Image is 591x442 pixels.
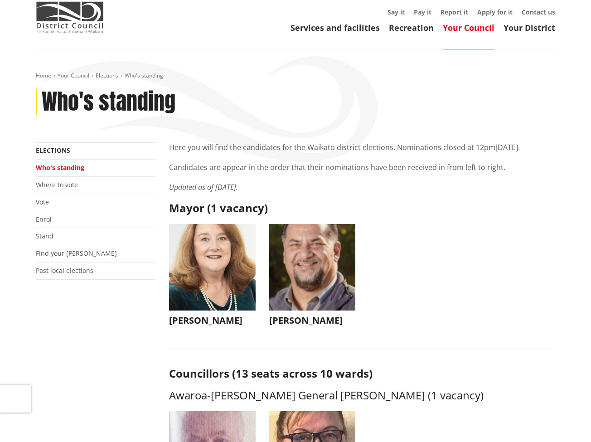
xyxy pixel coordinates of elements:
[169,224,256,330] button: [PERSON_NAME]
[522,8,555,16] a: Contact us
[36,146,70,155] a: Elections
[169,182,238,192] em: Updated as of [DATE].
[504,22,555,33] a: Your District
[388,8,405,16] a: Say it
[36,180,78,189] a: Where to vote
[169,389,555,402] h3: Awaroa-[PERSON_NAME] General [PERSON_NAME] (1 vacancy)
[36,249,117,257] a: Find your [PERSON_NAME]
[169,162,555,173] p: Candidates are appear in the order that their nominations have been received in from left to right.
[443,22,494,33] a: Your Council
[36,72,555,80] nav: breadcrumb
[169,224,256,311] img: WO-M__CHURCH_J__UwGuY
[291,22,380,33] a: Services and facilities
[36,266,93,275] a: Past local elections
[169,142,555,153] p: Here you will find the candidates for the Waikato district elections. Nominations closed at 12pm[...
[58,72,89,79] a: Your Council
[269,224,356,330] button: [PERSON_NAME]
[169,315,256,326] h3: [PERSON_NAME]
[477,8,513,16] a: Apply for it
[36,163,84,172] a: Who's standing
[169,366,373,381] strong: Councillors (13 seats across 10 wards)
[389,22,434,33] a: Recreation
[96,72,118,79] a: Elections
[36,72,51,79] a: Home
[549,404,582,437] iframe: Messenger Launcher
[36,215,52,223] a: Enrol
[125,72,163,79] span: Who's standing
[169,200,268,215] strong: Mayor (1 vacancy)
[42,89,175,115] h1: Who's standing
[36,232,53,240] a: Stand
[414,8,431,16] a: Pay it
[269,224,356,311] img: WO-M__BECH_A__EWN4j
[269,315,356,326] h3: [PERSON_NAME]
[36,198,49,206] a: Vote
[441,8,468,16] a: Report it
